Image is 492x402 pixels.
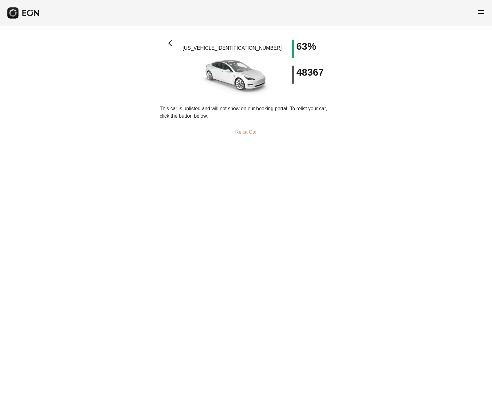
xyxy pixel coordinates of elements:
[189,54,275,98] img: car
[477,8,485,16] span: menu
[296,43,316,50] h1: 63%
[182,44,282,52] p: [US_VEHICLE_IDENTIFICATION_NUMBER]
[168,40,176,47] span: arrow_back_ios
[160,105,332,120] p: This car is unlisted and will not show on our booking portal. To relist your car, click the butto...
[228,125,264,140] button: Relist Car
[296,69,324,76] h1: 48367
